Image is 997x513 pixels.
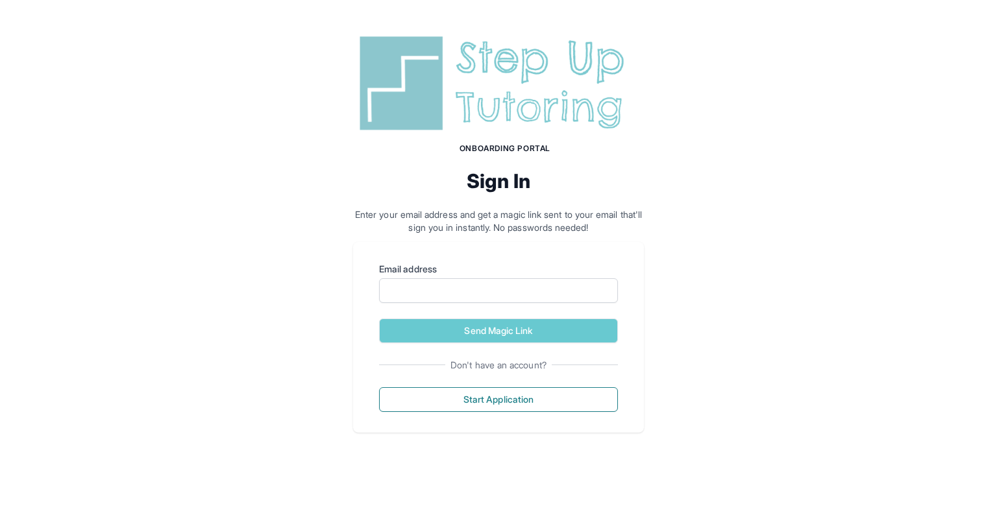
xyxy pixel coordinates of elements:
[379,318,618,343] button: Send Magic Link
[353,31,644,136] img: Step Up Tutoring horizontal logo
[379,263,618,276] label: Email address
[366,143,644,154] h1: Onboarding Portal
[353,169,644,193] h2: Sign In
[353,208,644,234] p: Enter your email address and get a magic link sent to your email that'll sign you in instantly. N...
[445,359,552,372] span: Don't have an account?
[379,387,618,412] button: Start Application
